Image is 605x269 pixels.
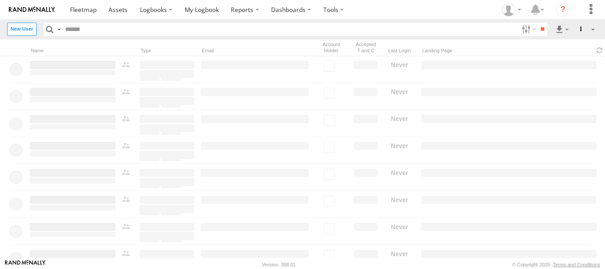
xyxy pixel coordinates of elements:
[594,46,605,55] span: Refresh
[512,262,600,267] div: © Copyright 2025 -
[553,262,600,267] a: Terms and Conditions
[9,7,55,13] img: rand-logo.svg
[199,47,310,55] div: Email
[7,23,37,35] label: Create New User
[499,3,524,16] div: Kent Naparate
[420,47,591,55] div: Landing Page
[556,3,570,17] i: ?
[5,260,46,269] a: Visit our Website
[55,23,62,35] label: Search Query
[353,40,379,55] div: Has user accepted Terms and Conditions
[262,262,296,267] div: Version: 308.01
[138,47,196,55] div: Type
[518,23,537,35] label: Search Filter Options
[383,47,416,55] div: Last Login
[28,47,117,55] div: Name
[314,40,349,55] div: Account Holder
[555,23,570,35] label: Export results as...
